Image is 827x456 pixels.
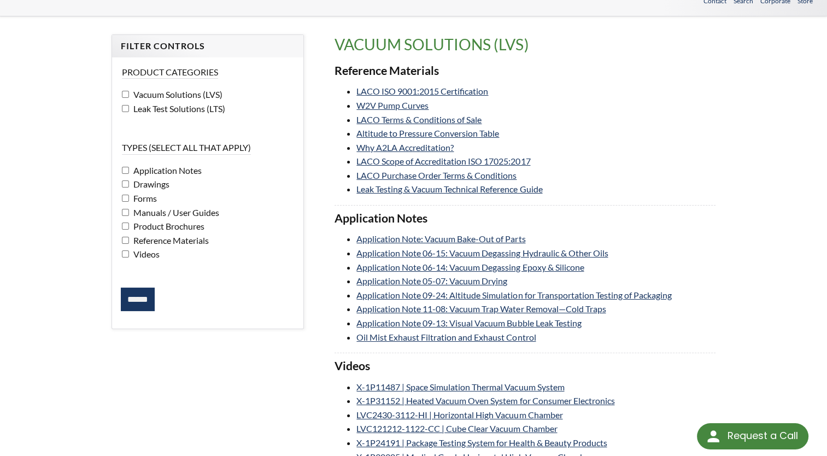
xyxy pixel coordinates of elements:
[705,428,722,445] img: round button
[121,40,295,52] h4: Filter Controls
[122,209,129,216] input: Manuals / User Guides
[356,276,507,286] a: Application Note 05-07: Vacuum Drying
[122,223,129,230] input: Product Brochures
[356,248,608,258] a: Application Note 06-15: Vacuum Degassing Hydraulic & Other Oils
[131,207,219,218] span: Manuals / User Guides
[356,395,614,406] a: X-1P31152 | Heated Vacuum Oven System for Consumer Electronics
[356,170,517,180] a: LACO Purchase Order Terms & Conditions
[356,332,536,342] a: Oil Mist Exhaust Filtration and Exhaust Control
[727,423,797,448] div: Request a Call
[356,382,564,392] a: X-1P11487 | Space Simulation Thermal Vacuum System
[131,89,222,100] span: Vacuum Solutions (LVS)
[335,63,715,79] h3: Reference Materials
[356,318,581,328] a: Application Note 09-13: Visual Vacuum Bubble Leak Testing
[122,66,218,79] legend: Product Categories
[122,237,129,244] input: Reference Materials
[335,359,715,374] h3: Videos
[131,193,157,203] span: Forms
[335,35,529,54] span: translation missing: en.product_groups.Vacuum Solutions (LVS)
[356,290,671,300] a: Application Note 09-24: Altitude Simulation for Transportation Testing of Packaging
[356,142,454,153] a: Why A2LA Accreditation?
[356,233,525,244] a: Application Note: Vacuum Bake-Out of Parts
[122,250,129,258] input: Videos
[122,91,129,98] input: Vacuum Solutions (LVS)
[356,100,429,110] a: W2V Pump Curves
[131,249,160,259] span: Videos
[697,423,808,449] div: Request a Call
[122,142,251,154] legend: Types (select all that apply)
[122,180,129,188] input: Drawings
[122,105,129,112] input: Leak Test Solutions (LTS)
[356,86,488,96] a: LACO ISO 9001:2015 Certification
[131,221,204,231] span: Product Brochures
[356,437,607,448] a: X-1P24191 | Package Testing System for Health & Beauty Products
[356,423,557,434] a: LVC121212-1122-CC | Cube Clear Vacuum Chamber
[131,165,202,176] span: Application Notes
[356,128,499,138] a: Altitude to Pressure Conversion Table
[356,156,530,166] a: LACO Scope of Accreditation ISO 17025:2017
[335,211,715,226] h3: Application Notes
[356,262,584,272] a: Application Note 06-14: Vacuum Degassing Epoxy & Silicone
[356,184,542,194] a: Leak Testing & Vacuum Technical Reference Guide
[122,167,129,174] input: Application Notes
[122,195,129,202] input: Forms
[131,235,209,245] span: Reference Materials
[356,410,562,420] a: LVC2430-3112-HI | Horizontal High Vacuum Chamber
[131,103,225,114] span: Leak Test Solutions (LTS)
[356,114,482,125] a: LACO Terms & Conditions of Sale
[131,179,169,189] span: Drawings
[356,303,606,314] a: Application Note 11-08: Vacuum Trap Water Removal—Cold Traps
